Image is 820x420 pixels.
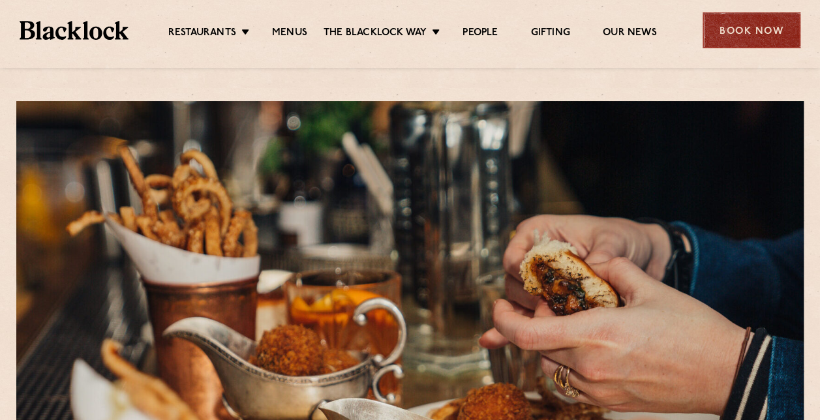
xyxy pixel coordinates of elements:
[168,27,236,41] a: Restaurants
[324,27,427,41] a: The Blacklock Way
[463,27,498,41] a: People
[703,12,800,48] div: Book Now
[272,27,307,41] a: Menus
[603,27,657,41] a: Our News
[530,27,569,41] a: Gifting
[20,21,129,39] img: BL_Textured_Logo-footer-cropped.svg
